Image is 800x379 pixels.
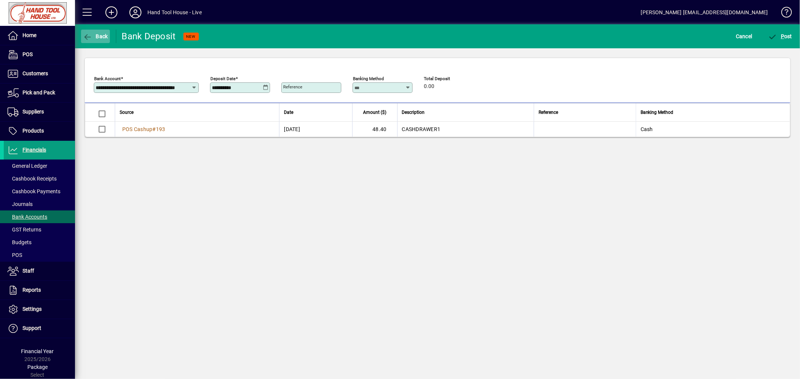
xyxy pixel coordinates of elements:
span: Pick and Pack [23,90,55,95]
a: GST Returns [4,223,75,236]
button: Add [99,6,123,19]
span: Settings [23,306,42,312]
a: Home [4,26,75,45]
mat-label: Deposit Date [210,76,236,81]
span: Reference [539,108,558,116]
mat-label: Reference [283,84,302,90]
div: Source [120,108,275,116]
a: Products [4,122,75,140]
div: [PERSON_NAME] [EMAIL_ADDRESS][DOMAIN_NAME] [641,6,768,18]
span: Amount ($) [363,108,387,116]
app-page-header-button: Back [75,30,116,43]
span: ost [768,33,792,39]
a: Pick and Pack [4,84,75,102]
span: Suppliers [23,109,44,115]
button: Cancel [734,30,754,43]
a: Staff [4,262,75,281]
span: Reports [23,287,41,293]
td: [DATE] [279,122,352,137]
span: # [153,126,156,132]
span: Financials [23,147,46,153]
span: P [781,33,784,39]
span: 0.00 [424,84,434,90]
span: Journals [8,201,33,207]
div: Bank Deposit [122,30,176,42]
div: Banking Method [641,108,780,116]
div: Hand Tool House - Live [147,6,202,18]
div: Reference [539,108,631,116]
span: Budgets [8,239,32,245]
a: Support [4,319,75,338]
span: Customers [23,70,48,76]
span: Description [402,108,425,116]
span: Cashbook Payments [8,188,60,194]
span: Products [23,128,44,134]
mat-label: Banking Method [353,76,384,81]
span: Package [27,364,48,370]
span: Cashbook Receipts [8,176,57,182]
mat-label: Bank Account [94,76,121,81]
span: Source [120,108,134,116]
span: Total Deposit [424,76,469,81]
div: Amount ($) [357,108,393,116]
a: POS [4,249,75,261]
a: Reports [4,281,75,300]
span: Bank Accounts [8,214,47,220]
a: Cashbook Payments [4,185,75,198]
button: Post [766,30,794,43]
div: Date [284,108,347,116]
div: Description [402,108,530,116]
button: Back [81,30,110,43]
td: 48.40 [352,122,397,137]
span: NEW [186,34,196,39]
a: Cashbook Receipts [4,172,75,185]
span: Staff [23,268,34,274]
a: Knowledge Base [776,1,791,26]
span: General Ledger [8,163,47,169]
span: Banking Method [641,108,674,116]
span: GST Returns [8,227,41,233]
a: Suppliers [4,103,75,121]
span: Back [83,33,108,39]
a: Bank Accounts [4,210,75,223]
span: 193 [156,126,165,132]
button: Profile [123,6,147,19]
span: Cash [641,126,653,132]
a: General Ledger [4,160,75,172]
span: POS Cashup [122,126,153,132]
a: Customers [4,64,75,83]
a: Settings [4,300,75,319]
span: Date [284,108,293,116]
span: Support [23,325,41,331]
a: POS [4,45,75,64]
span: Home [23,32,36,38]
span: Financial Year [21,348,54,354]
a: Budgets [4,236,75,249]
a: POS Cashup#193 [120,125,168,133]
span: POS [8,252,22,258]
span: POS [23,51,33,57]
span: CASHDRAWER1 [402,126,441,132]
span: Cancel [736,30,752,42]
a: Journals [4,198,75,210]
